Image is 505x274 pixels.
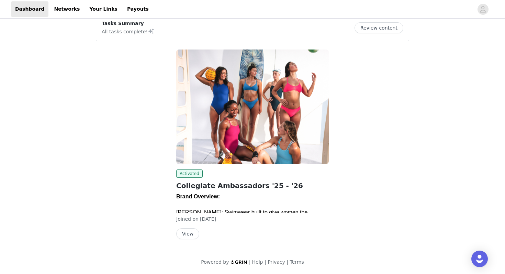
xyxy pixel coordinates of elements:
span: Activated [176,169,203,178]
span: [DATE] [200,216,216,222]
span: Joined on [176,216,199,222]
a: Your Links [85,1,122,17]
div: Open Intercom Messenger [471,251,488,267]
span: Powered by [201,259,229,265]
img: JOLYN [176,50,329,164]
button: Review content [355,22,403,33]
span: [PERSON_NAME]: Swimwear built to give women the confidence to take on any sport or adventure. [176,209,314,224]
p: All tasks complete! [102,27,155,35]
a: Help [252,259,263,265]
span: Brand Overview: [176,194,220,199]
div: avatar [480,4,486,15]
a: Terms [290,259,304,265]
img: logo [231,260,248,264]
a: Networks [50,1,84,17]
button: View [176,228,199,239]
span: | [249,259,251,265]
a: Payouts [123,1,153,17]
p: Tasks Summary [102,20,155,27]
span: | [287,259,288,265]
a: View [176,231,199,237]
a: Privacy [268,259,285,265]
h2: Collegiate Ambassadors '25 - '26 [176,180,329,191]
span: | [265,259,266,265]
a: Dashboard [11,1,48,17]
